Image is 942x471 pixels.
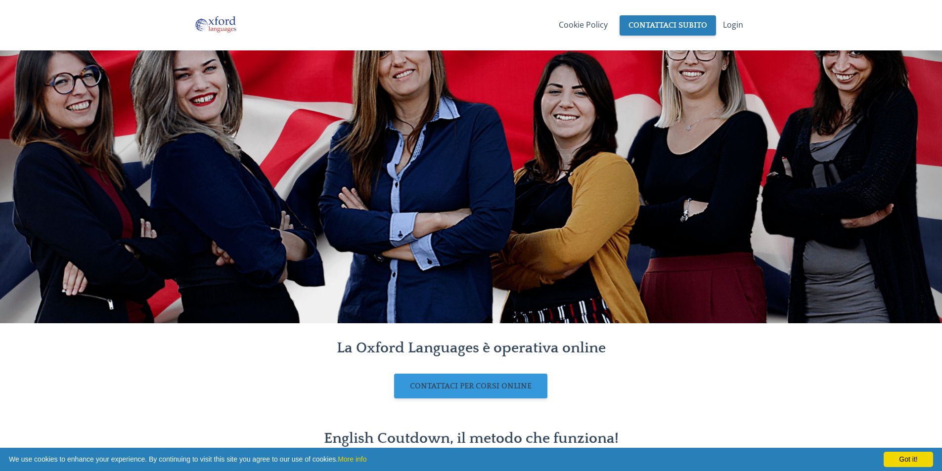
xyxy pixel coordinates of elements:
[289,339,653,358] h2: La Oxford Languages è operativa online
[9,452,933,467] span: We use cookies to enhance your experience. By continuing to visit this site you agree to our use ...
[289,429,653,448] h2: English Coutdown, il metodo che funziona!
[394,374,547,398] a: CONTATTACI PER CORSI ONLINE
[559,15,608,35] a: Cookie Policy
[620,15,716,36] a: CONTATTACI SUBITO
[338,455,366,463] a: More info
[884,452,933,467] div: Got it!
[723,15,743,35] a: Login
[194,15,237,35] img: eMk46753THa8aO7bSToA_Oxford_Languages_Logo_Finale_Ai.png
